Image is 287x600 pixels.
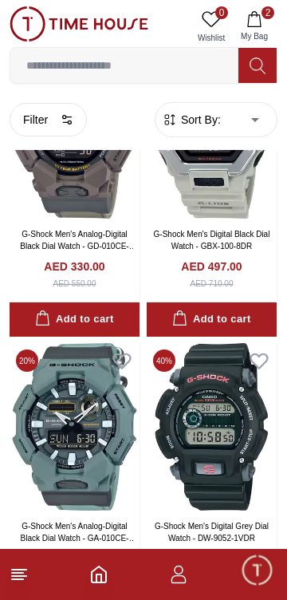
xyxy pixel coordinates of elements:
div: Chat Widget [240,553,275,588]
button: 2My Bag [231,6,277,47]
a: G-Shock Men's Digital Black Dial Watch - GBX-100-8DR [154,230,270,251]
button: Add to cart [147,302,277,337]
button: Sort By: [162,112,221,128]
span: My Bag [234,30,274,42]
h4: AED 497.00 [181,259,242,274]
img: ... [10,6,148,41]
button: Filter [10,103,87,136]
div: Add to cart [172,310,250,329]
span: Sort By: [178,112,221,128]
span: 0 [215,6,228,19]
a: G-Shock Men's Analog-Digital Black Dial Watch - GD-010CE-5DR [20,230,136,262]
div: Add to cart [35,310,113,329]
span: 2 [261,6,274,19]
a: 0Wishlist [191,6,231,47]
h4: AED 330.00 [44,259,104,274]
button: Add to cart [10,302,140,337]
div: AED 710.00 [191,278,234,290]
span: Wishlist [191,32,231,44]
span: 40 % [153,349,175,372]
div: AED 550.00 [53,278,96,290]
a: G-Shock Men's Digital Grey Dial Watch - DW-9052-1VDR [155,522,269,543]
a: G-Shock Men's Analog-Digital Black Dial Watch - GA-010CE-2ADR [21,522,137,555]
img: G-Shock Men's Analog-Digital Black Dial Watch - GA-010CE-2ADR [10,343,140,511]
img: G-Shock Men's Digital Grey Dial Watch - DW-9052-1VDR [147,343,277,511]
span: 20 % [16,349,38,372]
a: Home [89,565,108,584]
